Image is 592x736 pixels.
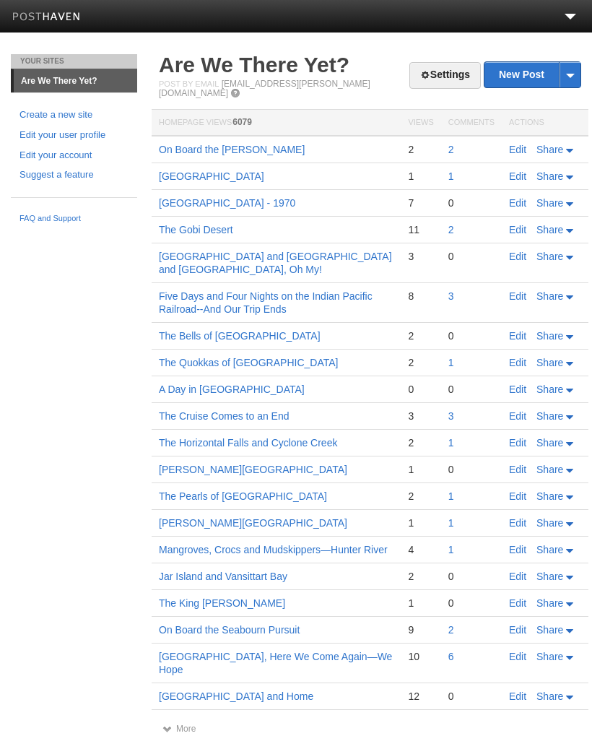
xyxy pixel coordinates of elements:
a: The Pearls of [GEOGRAPHIC_DATA] [159,490,327,502]
a: The Quokkas of [GEOGRAPHIC_DATA] [159,357,338,368]
div: 0 [448,250,495,263]
span: Share [536,170,563,182]
a: Edit [509,251,526,262]
div: 1 [408,516,433,529]
a: [PERSON_NAME][GEOGRAPHIC_DATA] [159,517,347,529]
span: Share [536,224,563,235]
div: 0 [448,690,495,703]
div: 0 [448,329,495,342]
a: [GEOGRAPHIC_DATA] - 1970 [159,197,295,209]
img: Posthaven-bar [12,12,81,23]
div: 3 [408,250,433,263]
div: 1 [408,170,433,183]
a: On Board the [PERSON_NAME] [159,144,305,155]
a: 1 [448,517,454,529]
div: 8 [408,290,433,303]
span: Share [536,624,563,636]
th: Comments [441,110,502,137]
a: Edit [509,651,526,662]
div: 0 [448,463,495,476]
a: Suggest a feature [19,168,129,183]
span: Share [536,690,563,702]
span: Share [536,597,563,609]
span: Share [536,330,563,342]
div: 0 [448,570,495,583]
a: Edit [509,690,526,702]
div: 2 [408,436,433,449]
a: [GEOGRAPHIC_DATA] and Home [159,690,313,702]
a: Edit [509,517,526,529]
a: 1 [448,544,454,555]
a: The King [PERSON_NAME] [159,597,285,609]
div: 11 [408,223,433,236]
span: Share [536,197,563,209]
span: Share [536,384,563,395]
a: FAQ and Support [19,212,129,225]
a: 6 [448,651,454,662]
a: Five Days and Four Nights on the Indian Pacific Railroad--And Our Trip Ends [159,290,373,315]
div: 9 [408,623,433,636]
th: Homepage Views [152,110,401,137]
span: Share [536,490,563,502]
a: Edit [509,330,526,342]
div: 0 [448,597,495,610]
a: Edit [509,544,526,555]
a: Edit [509,357,526,368]
a: On Board the Seabourn Pursuit [159,624,300,636]
span: Share [536,357,563,368]
a: [PERSON_NAME][GEOGRAPHIC_DATA] [159,464,347,475]
div: 2 [408,570,433,583]
a: Edit [509,144,526,155]
span: Post by Email [159,79,219,88]
a: Mangroves, Crocs and Mudskippers—Hunter River [159,544,388,555]
a: 3 [448,410,454,422]
a: Edit [509,197,526,209]
a: 2 [448,624,454,636]
div: 7 [408,196,433,209]
div: 10 [408,650,433,663]
a: [GEOGRAPHIC_DATA] [159,170,264,182]
span: Share [536,544,563,555]
a: Jar Island and Vansittart Bay [159,571,287,582]
a: 2 [448,224,454,235]
a: 1 [448,357,454,368]
a: Edit [509,464,526,475]
span: Share [536,651,563,662]
a: 2 [448,144,454,155]
th: Actions [502,110,588,137]
a: The Bells of [GEOGRAPHIC_DATA] [159,330,321,342]
div: 12 [408,690,433,703]
span: Share [536,517,563,529]
span: Share [536,144,563,155]
a: More [162,724,196,734]
div: 3 [408,410,433,423]
a: The Horizontal Falls and Cyclone Creek [159,437,337,449]
a: Edit [509,490,526,502]
span: Share [536,437,563,449]
a: 1 [448,170,454,182]
a: Edit [509,597,526,609]
div: 2 [408,329,433,342]
div: 1 [408,597,433,610]
a: The Cruise Comes to an End [159,410,290,422]
a: Edit [509,624,526,636]
span: Share [536,251,563,262]
div: 0 [448,196,495,209]
a: 1 [448,490,454,502]
div: 2 [408,143,433,156]
a: Are We There Yet? [159,53,349,77]
span: 6079 [232,117,252,127]
a: Settings [409,62,481,89]
a: Edit [509,410,526,422]
a: Edit your account [19,148,129,163]
a: Edit [509,170,526,182]
a: Edit [509,437,526,449]
a: [GEOGRAPHIC_DATA], Here We Come Again—We Hope [159,651,392,675]
span: Share [536,290,563,302]
span: Share [536,464,563,475]
a: Edit [509,571,526,582]
a: Edit [509,384,526,395]
a: Create a new site [19,108,129,123]
div: 4 [408,543,433,556]
a: The Gobi Desert [159,224,233,235]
